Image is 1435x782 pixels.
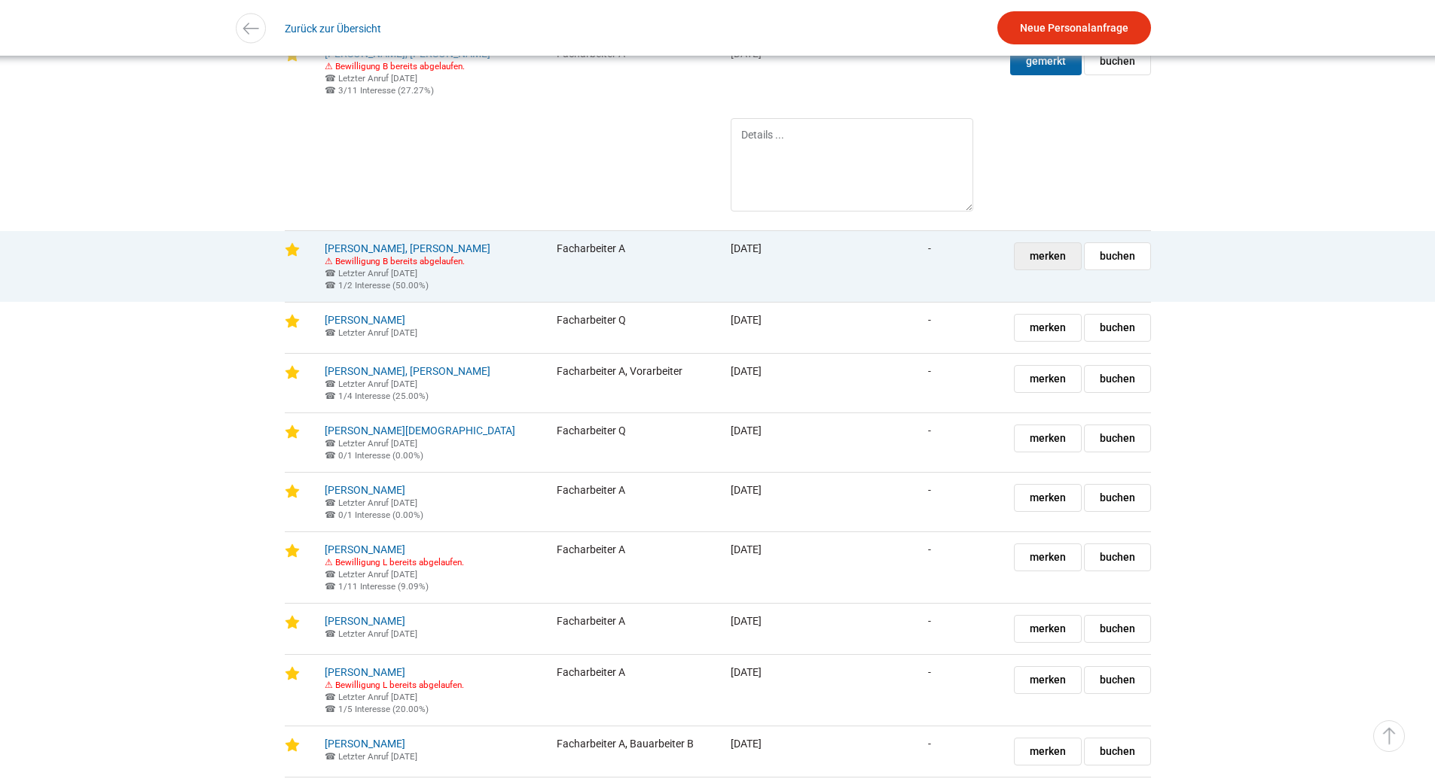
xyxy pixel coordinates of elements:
a: buchen [1084,738,1151,765]
td: Facharbeiter A [545,35,719,107]
img: icon-arrow-left.svg [240,17,261,39]
td: [DATE] [719,531,817,603]
span: - [928,543,931,555]
td: Facharbeiter Q [545,302,719,353]
span: merken [1030,738,1066,765]
a: [PERSON_NAME] [325,738,405,750]
td: 3.04.2023 Roboter kein Interesse [313,531,545,603]
td: [DATE] [719,726,817,777]
td: Referezen Chregu Erni / Ammann / guter motivierter Maurer [313,654,545,726]
span: merken [1030,315,1066,341]
small: 03.10.2023 16:00:07 [325,438,417,449]
small: ☎ 0/1 Interesse (0.00%) [325,510,423,520]
td: [DATE] [719,35,817,107]
small: ⚠ Bewilligung L bereits abgelaufen. [325,557,464,567]
span: - [928,738,931,750]
a: [PERSON_NAME], [PERSON_NAME] [325,365,490,377]
span: - [928,615,931,627]
td: Ist in der Schwachkopf GmbH, Er hat immer so viele Absenzen und gibt uns auch kein Infos! Pro Mon... [313,412,545,472]
small: Letzte Anfrage: 03.10.2023 16:00:07 Interesse: nein [325,450,423,461]
img: Star-icon.png [285,484,300,499]
small: Letzte Anfrage: 30.07.2025 13:37:26 Interesse: nein [325,391,429,401]
a: buchen [1084,242,1151,270]
td: Hat bei der Firma Cerutti die EBA gemacht! --> Kurzlebenslauf an Schmid Bauunternehmung AG gesend... [313,35,545,107]
span: merken [1030,667,1066,693]
a: buchen [1084,666,1151,694]
img: Star-icon.png [285,314,300,329]
small: ⚠ Bewilligung L bereits abgelaufen. [325,680,464,690]
img: Star-icon.png [285,615,300,630]
span: merken [1030,425,1066,452]
img: Star-icon.png [285,242,300,257]
span: - [928,365,931,377]
a: ▵ Nach oben [1373,720,1405,752]
a: merken [1014,666,1082,694]
a: buchen [1084,484,1151,512]
a: [PERSON_NAME] [325,615,405,627]
td: [DATE] [719,353,817,412]
small: ⚠ Bewilligung B bereits abgelaufen. [325,256,465,266]
span: merken [1030,544,1066,571]
td: [DATE] [719,654,817,726]
td: [DATE] [719,230,817,302]
td: Facharbeiter A [545,230,719,302]
a: merken [1014,242,1082,270]
span: - [928,424,931,437]
a: [PERSON_NAME] [325,314,405,326]
small: 22.08.2025 07:02:23 [325,497,417,508]
td: [DATE] [719,472,817,531]
a: buchen [1084,615,1151,643]
td: Facharbeiter A [545,472,719,531]
td: [DATE] [719,302,817,353]
a: buchen [1084,314,1151,342]
a: merken [1014,484,1082,512]
img: Star-icon.png [285,738,300,753]
img: Star-icon.png [285,424,300,440]
td: Vorstellung Donnerstag 25.01.2024 Anschlagen von Lasten gemacht hat aber kein Ausweis, Er wird St... [313,230,545,302]
small: 22.08.2025 07:02:21 [325,628,417,639]
td: Facharbeiter A [545,603,719,654]
small: ⚠ Bewilligung B bereits abgelaufen. [325,61,465,72]
a: Zurück zur Übersicht [285,11,381,45]
a: [PERSON_NAME] [325,543,405,555]
small: 22.08.2025 07:03:17 [325,268,417,278]
a: merken [1014,314,1082,342]
a: [PERSON_NAME] [325,666,405,678]
a: [PERSON_NAME] [325,484,405,496]
span: - [928,314,931,326]
td: [DATE] [719,412,817,472]
td: 3.04.2023 Roboter kein Interesse Firma Stutz --> offen Schmid AG --> offen Cerutti --> offen Ambe... [313,353,545,412]
a: merken [1014,543,1082,571]
img: Star-icon.png [285,666,300,681]
td: [DATE] [719,603,817,654]
small: Letzte Anfrage: 21.08.2025 16:55:33 Interesse: nein [325,704,429,714]
span: - [928,242,931,254]
a: merken [1014,615,1082,643]
small: ☎ 3/11 Interesse (27.27%) [325,85,434,96]
span: - [928,484,931,496]
span: gemerkt [1026,48,1066,75]
span: merken [1030,485,1066,511]
small: 21.08.2025 16:55:33 [325,692,417,702]
a: [PERSON_NAME][DEMOGRAPHIC_DATA] [325,424,515,437]
a: merken [1014,424,1082,452]
a: buchen [1084,47,1151,75]
small: 11.08.2025 11:55:17 [325,751,417,762]
small: 21.08.2025 19:57:24 [325,569,417,580]
td: Facharbeiter A, Vorarbeiter [545,353,719,412]
a: buchen [1084,365,1151,393]
td: Möchte gerne bei einer grossen Firma arbeiten, keine kleine Baustellen! [313,302,545,353]
td: Facharbeiter Q [545,412,719,472]
small: 22.08.2025 07:03:14 [325,327,417,338]
small: ☎ 1/2 Interesse (50.00%) [325,280,429,291]
small: Letzte Anfrage: 21.08.2025 19:57:24 Interesse: nein [325,581,429,592]
img: Star-icon.png [285,543,300,558]
a: merken [1014,365,1082,393]
span: merken [1030,366,1066,392]
img: Star-icon.png [285,365,300,380]
a: Neue Personalanfrage [997,11,1151,44]
span: - [928,47,931,59]
span: - [928,666,931,678]
td: Plan lesen Akkord Schaler [313,472,545,531]
a: gemerkt [1010,47,1082,75]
